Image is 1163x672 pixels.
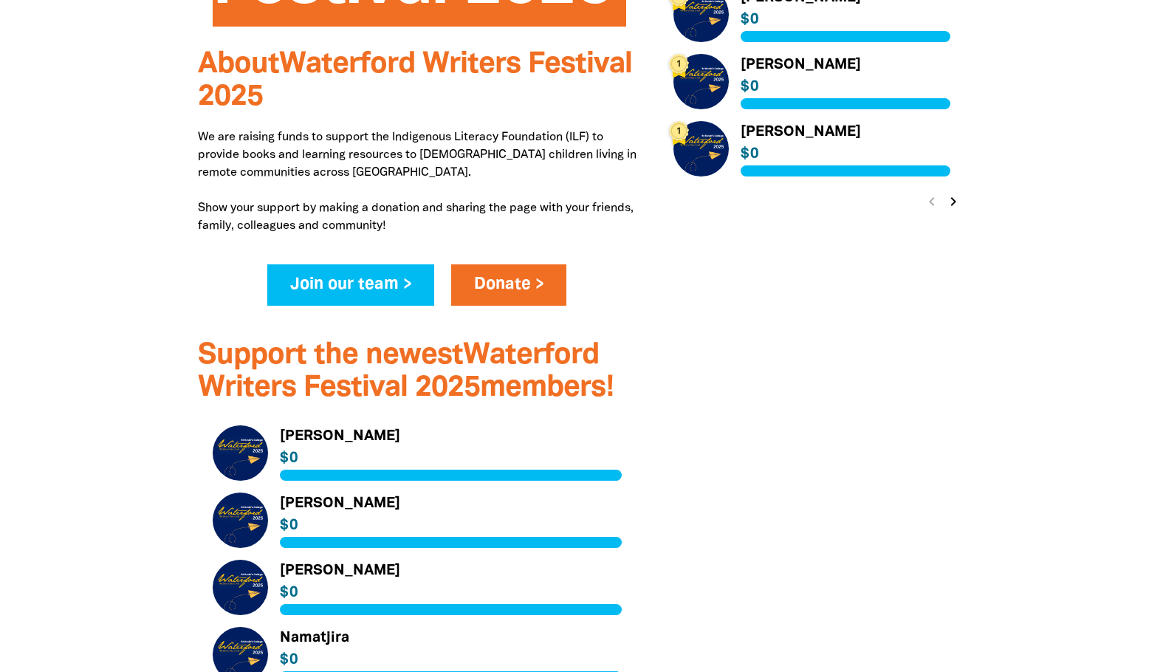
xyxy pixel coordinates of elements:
a: Donate > [451,264,567,306]
p: We are raising funds to support the Indigenous Literacy Foundation (ILF) to provide books and lea... [198,128,637,235]
span: About Waterford Writers Festival 2025 [198,51,632,111]
a: Join our team > [267,264,435,306]
div: 1 [669,54,689,74]
div: 1 [669,121,689,141]
i: chevron_right [944,193,962,210]
button: Next page [942,191,963,212]
span: Support the newest Waterford Writers Festival 2025 members! [198,342,614,402]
